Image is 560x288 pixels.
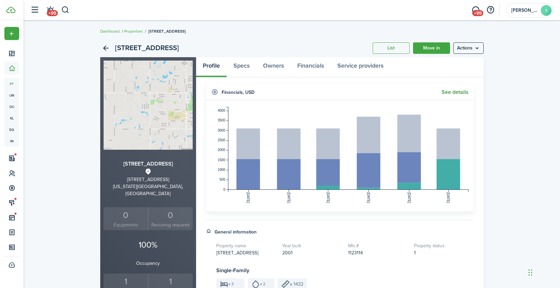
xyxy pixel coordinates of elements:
span: +99 [47,10,58,16]
h5: Mls # [348,242,407,249]
tspan: 3500 [218,118,225,122]
tspan: [DATE] [246,192,250,203]
tspan: 0 [223,188,225,191]
iframe: Chat Widget [526,256,560,288]
a: Move in [413,42,450,54]
a: Financials [291,57,331,77]
a: See details [442,89,469,95]
h4: General information [215,228,257,236]
tspan: [DATE] [367,192,370,203]
a: kl [4,112,19,124]
span: 1 [414,249,416,256]
a: List [373,42,410,54]
a: oc [4,101,19,112]
avatar-text: S [541,5,552,16]
img: Property avatar [104,61,193,150]
a: Notifications [44,2,57,19]
button: Open menu [4,27,19,40]
button: Search [61,4,70,16]
tspan: [DATE] [287,192,290,203]
span: 2001 [282,249,293,256]
a: Properties [124,28,143,34]
tspan: [DATE] [407,192,411,203]
div: 0 [150,209,191,222]
tspan: 2500 [218,138,225,142]
a: Dashboard [100,28,120,34]
a: in [4,135,19,147]
tspan: [DATE] [446,192,450,203]
p: 100% [104,239,193,251]
button: Open menu [453,42,484,54]
a: pt [4,78,19,89]
h4: Financials , USD [222,89,255,96]
tspan: 500 [219,178,225,181]
span: +99 [472,10,483,16]
tspan: 4000 [218,109,225,112]
h3: [STREET_ADDRESS] [104,160,193,168]
h5: Year built [282,242,341,249]
menu-btn: Actions [453,42,484,54]
small: Equipments [105,221,147,228]
div: 1 [105,275,147,288]
span: [STREET_ADDRESS] [148,28,186,34]
a: 0Equipments [104,207,148,230]
tspan: [DATE] [326,192,330,203]
button: Open sidebar [28,4,41,16]
a: Back [100,42,112,54]
a: Owners [256,57,291,77]
a: eq [4,124,19,135]
tspan: 1500 [218,158,225,162]
div: 1 [150,275,191,288]
div: [US_STATE][GEOGRAPHIC_DATA], [GEOGRAPHIC_DATA] [104,183,193,197]
tspan: 1000 [218,168,225,172]
span: x 2 [260,282,265,286]
button: Open resource center [485,4,496,16]
small: Recurring requests [150,221,191,228]
span: x 1432 [290,281,303,288]
img: TenantCloud [6,7,15,13]
a: un [4,89,19,101]
span: 1123114 [348,249,363,256]
h5: Property name [216,242,275,249]
a: Specs [227,57,256,77]
a: Messaging [469,2,482,19]
h3: Single-Family [216,266,474,275]
span: x 3 [228,282,234,286]
span: [STREET_ADDRESS] [216,249,258,256]
h5: Property status [414,242,473,249]
div: 0 [105,209,147,222]
a: 0 Recurring requests [148,207,193,230]
tspan: 3000 [218,129,225,132]
a: Service providers [331,57,390,77]
span: Stacie [511,8,538,13]
tspan: 2000 [218,148,225,152]
div: [STREET_ADDRESS] [104,176,193,183]
h2: [STREET_ADDRESS] [115,42,179,54]
div: Drag [528,262,532,283]
p: Occupancy [104,260,193,267]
